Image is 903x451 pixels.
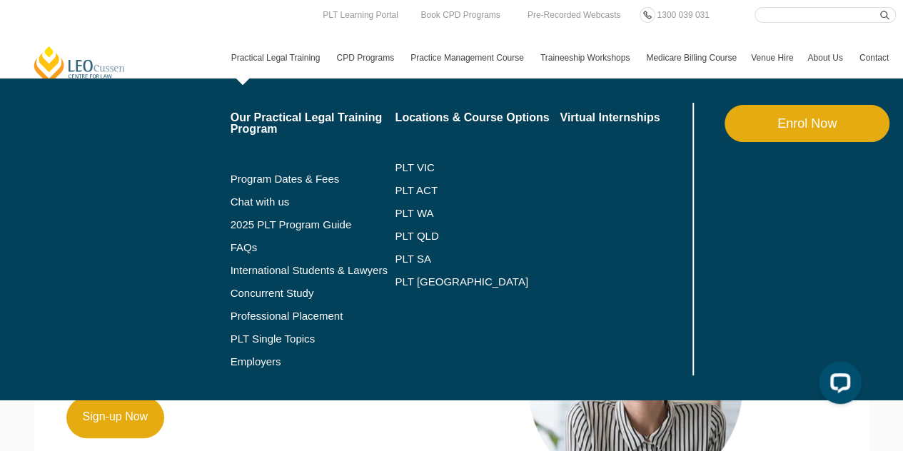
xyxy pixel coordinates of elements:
a: Practice Management Course [403,37,533,78]
a: Book CPD Programs [417,7,503,23]
a: About Us [800,37,852,78]
a: PLT ACT [395,185,560,196]
a: PLT VIC [395,162,560,173]
a: Enrol Now [725,105,889,142]
a: Contact [852,37,896,78]
a: Chat with us [231,196,395,208]
a: Professional Placement [231,310,395,322]
a: Our Practical Legal Training Program [231,112,395,135]
a: Medicare Billing Course [639,37,744,78]
a: 1300 039 031 [653,7,712,23]
a: FAQs [231,242,395,253]
a: PLT SA [395,253,560,265]
a: Employers [231,356,395,368]
a: Traineeship Workshops [533,37,639,78]
a: Sign-up Now [66,397,165,438]
a: Virtual Internships [560,112,689,123]
a: 2025 PLT Program Guide [231,219,360,230]
a: PLT QLD [395,230,560,242]
iframe: LiveChat chat widget [807,355,867,415]
a: International Students & Lawyers [231,265,395,276]
a: Pre-Recorded Webcasts [524,7,625,23]
span: 1300 039 031 [657,10,709,20]
a: Practical Legal Training [224,37,330,78]
a: CPD Programs [329,37,403,78]
a: Venue Hire [744,37,800,78]
a: PLT Single Topics [231,333,395,345]
a: Locations & Course Options [395,112,560,123]
a: Concurrent Study [231,288,395,299]
a: [PERSON_NAME] Centre for Law [32,45,127,86]
a: Program Dates & Fees [231,173,395,185]
a: PLT Learning Portal [319,7,402,23]
a: PLT WA [395,208,524,219]
a: PLT [GEOGRAPHIC_DATA] [395,276,560,288]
